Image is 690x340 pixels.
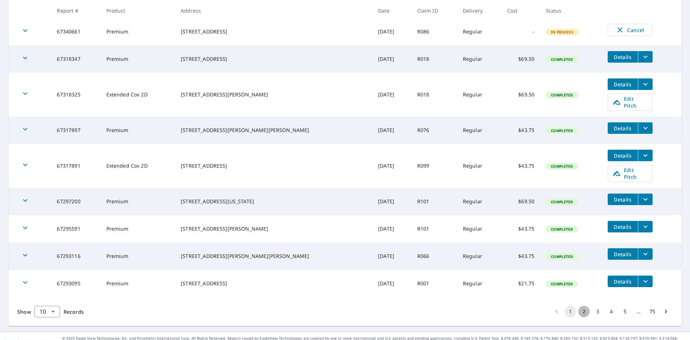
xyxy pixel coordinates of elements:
[547,57,577,62] span: Completed
[608,78,638,90] button: detailsBtn-67318325
[17,308,31,315] span: Show
[411,215,457,242] td: R101
[547,281,577,286] span: Completed
[501,215,540,242] td: $43.75
[64,308,84,315] span: Records
[51,270,100,297] td: 67293095
[547,92,577,98] span: Completed
[592,306,603,317] button: Go to page 3
[181,198,367,205] div: [STREET_ADDRESS][US_STATE]
[612,167,648,180] span: Edit Pitch
[578,306,590,317] button: Go to page 2
[101,117,175,144] td: Premium
[501,242,540,270] td: $43.75
[501,117,540,144] td: $43.75
[101,73,175,117] td: Extended Cov 2D
[612,278,634,285] span: Details
[457,242,501,270] td: Regular
[411,73,457,117] td: R018
[638,276,653,287] button: filesDropdownBtn-67293095
[457,144,501,188] td: Regular
[457,188,501,215] td: Regular
[372,117,411,144] td: [DATE]
[51,215,100,242] td: 67295591
[565,306,576,317] button: page 1
[411,18,457,45] td: R086
[457,117,501,144] td: Regular
[181,253,367,260] div: [STREET_ADDRESS][PERSON_NAME][PERSON_NAME]
[547,30,578,35] span: In Process
[638,248,653,260] button: filesDropdownBtn-67293116
[51,45,100,73] td: 67318347
[101,242,175,270] td: Premium
[411,188,457,215] td: R101
[547,128,577,133] span: Completed
[501,188,540,215] td: $69.50
[608,165,653,182] a: Edit Pitch
[606,306,617,317] button: Go to page 4
[51,188,100,215] td: 67297200
[547,254,577,259] span: Completed
[51,18,100,45] td: 67340661
[372,242,411,270] td: [DATE]
[501,45,540,73] td: $69.50
[181,28,367,35] div: [STREET_ADDRESS]
[34,306,60,317] div: Show 10 records
[181,127,367,134] div: [STREET_ADDRESS][PERSON_NAME][PERSON_NAME]
[411,242,457,270] td: R066
[612,152,634,159] span: Details
[372,73,411,117] td: [DATE]
[51,117,100,144] td: 67317897
[51,144,100,188] td: 67317891
[619,306,631,317] button: Go to page 5
[501,144,540,188] td: $43.75
[608,51,638,63] button: detailsBtn-67318347
[457,270,501,297] td: Regular
[612,81,634,88] span: Details
[615,26,645,34] span: Cancel
[457,18,501,45] td: Regular
[550,306,673,317] nav: pagination navigation
[181,91,367,98] div: [STREET_ADDRESS][PERSON_NAME]
[638,51,653,63] button: filesDropdownBtn-67318347
[501,73,540,117] td: $69.50
[638,150,653,161] button: filesDropdownBtn-67317891
[372,270,411,297] td: [DATE]
[612,95,648,109] span: Edit Pitch
[411,144,457,188] td: R099
[612,223,634,230] span: Details
[101,188,175,215] td: Premium
[181,162,367,169] div: [STREET_ADDRESS]
[608,150,638,161] button: detailsBtn-67317891
[372,144,411,188] td: [DATE]
[660,306,672,317] button: Go to next page
[547,227,577,232] span: Completed
[101,18,175,45] td: Premium
[34,302,60,322] div: 10
[501,270,540,297] td: $21.75
[372,188,411,215] td: [DATE]
[608,94,653,111] a: Edit Pitch
[181,280,367,287] div: [STREET_ADDRESS]
[501,18,540,45] td: -
[612,196,634,203] span: Details
[612,54,634,60] span: Details
[181,225,367,232] div: [STREET_ADDRESS][PERSON_NAME]
[411,45,457,73] td: R018
[101,45,175,73] td: Premium
[633,308,644,315] div: …
[608,122,638,134] button: detailsBtn-67317897
[457,45,501,73] td: Regular
[51,242,100,270] td: 67293116
[372,45,411,73] td: [DATE]
[612,251,634,258] span: Details
[372,215,411,242] td: [DATE]
[101,270,175,297] td: Premium
[608,194,638,205] button: detailsBtn-67297200
[647,306,658,317] button: Go to page 75
[181,55,367,63] div: [STREET_ADDRESS]
[411,270,457,297] td: R001
[638,122,653,134] button: filesDropdownBtn-67317897
[101,144,175,188] td: Extended Cov 2D
[372,18,411,45] td: [DATE]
